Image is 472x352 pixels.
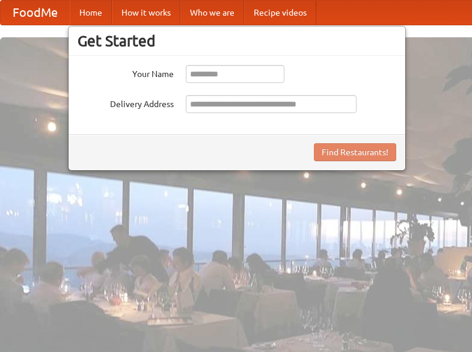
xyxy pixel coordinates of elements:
[78,65,174,80] label: Your Name
[1,1,70,25] a: FoodMe
[112,1,180,25] a: How it works
[244,1,316,25] a: Recipe videos
[78,95,174,110] label: Delivery Address
[180,1,244,25] a: Who we are
[70,1,112,25] a: Home
[314,143,396,161] button: Find Restaurants!
[78,32,396,50] h3: Get Started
